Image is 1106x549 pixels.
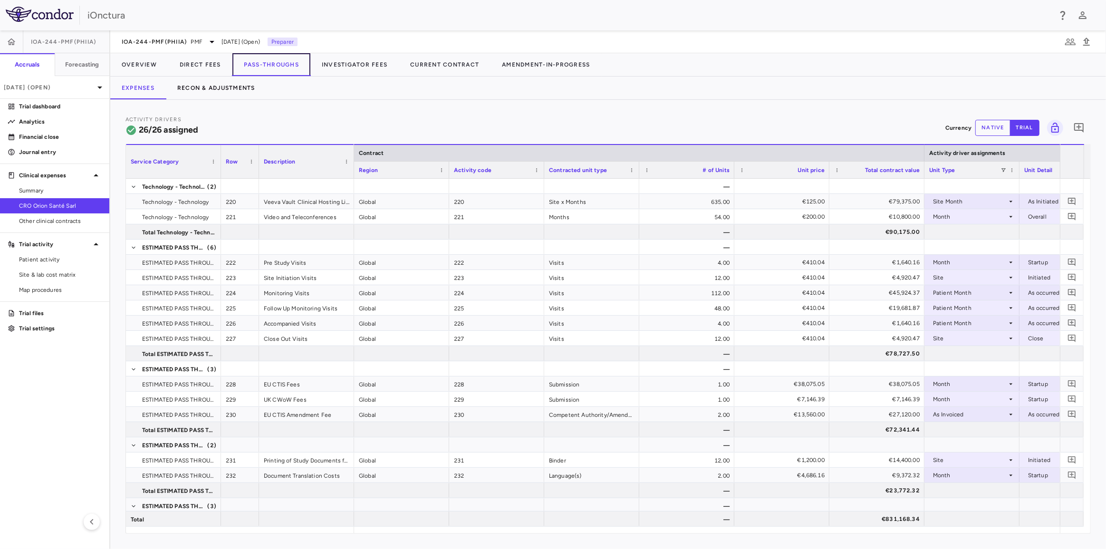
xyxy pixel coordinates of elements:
span: Activity driver assignments [929,150,1005,156]
div: Global [354,376,449,391]
p: Trial activity [19,240,90,249]
span: Total Technology - Technology [142,225,215,240]
button: Add comment [1066,271,1078,284]
button: native [975,120,1010,136]
span: Region [359,167,378,173]
div: Visits [544,285,639,300]
div: 226 [449,316,544,330]
div: 12.00 [639,270,734,285]
button: Investigator Fees [310,53,399,76]
div: Global [354,468,449,482]
div: Startup [1028,376,1102,392]
div: Site Initiation Visits [259,270,354,285]
div: 4.00 [639,255,734,270]
div: — [639,437,734,452]
span: ESTIMATED PASS THROUGH FEES - Miscellaneous Study Materials [142,468,215,483]
div: Follow Up Monitoring Visits [259,300,354,315]
svg: Add comment [1068,288,1077,297]
div: Site Month [933,194,1007,209]
span: Contracted unit type [549,167,607,173]
span: Total ESTIMATED PASS THROUGH FEES - Clinical Monitoring [142,347,215,362]
div: Submission [544,392,639,406]
span: CRO Orion Santé Sarl [19,202,102,210]
span: Unit price [798,167,825,173]
div: Accompanied Visits [259,316,354,330]
span: ESTIMATED PASS THROUGH FEES - Regulatory and Ethics Submissions [142,377,215,392]
div: As Initiated [1028,194,1102,209]
div: Month [933,468,1007,483]
svg: Add comment [1068,471,1077,480]
div: 228 [221,376,259,391]
div: Visits [544,316,639,330]
div: 231 [449,453,544,467]
div: Global [354,453,449,467]
div: Global [354,194,449,209]
div: Binder [544,453,639,467]
svg: Add comment [1068,273,1077,282]
h6: Forecasting [65,60,99,69]
div: Initiated [1028,453,1102,468]
div: — [639,422,734,437]
span: Technology - Technology [142,194,209,210]
div: €38,075.05 [838,376,920,392]
div: €9,372.32 [838,468,920,483]
div: Global [354,407,449,422]
span: ESTIMATED PASS THROUGH FEES - Clinical Monitoring [142,316,215,331]
div: 225 [221,300,259,315]
span: Unit Detail [1024,167,1053,173]
button: Add comment [1066,332,1078,345]
button: Add comment [1066,469,1078,482]
div: — [639,361,734,376]
div: €7,146.39 [743,392,825,407]
div: €19,681.87 [838,300,920,316]
span: Technology - Technology [142,179,207,194]
p: Clinical expenses [19,171,90,180]
span: Summary [19,186,102,195]
span: IOA-244-PMF(PhIIa) [31,38,96,46]
div: — [639,511,734,526]
svg: Add comment [1068,318,1077,327]
div: €4,920.47 [838,331,920,346]
button: Add comment [1066,377,1078,390]
div: 48.00 [639,300,734,315]
button: Add comment [1066,393,1078,405]
div: As Invoiced [933,407,1007,422]
div: 220 [221,194,259,209]
span: ESTIMATED PASS THROUGH FEES - Project Management [142,499,207,514]
div: 222 [449,255,544,270]
div: €4,686.16 [743,468,825,483]
svg: Add comment [1068,334,1077,343]
div: €410.04 [743,270,825,285]
span: Other clinical contracts [19,217,102,225]
span: ESTIMATED PASS THROUGH FEES - Clinical Monitoring [142,286,215,301]
div: Initiated [1028,270,1102,285]
button: Amendment-In-Progress [490,53,601,76]
div: 112.00 [639,285,734,300]
div: Visits [544,270,639,285]
svg: Add comment [1068,258,1077,267]
div: Patient Month [933,300,1007,316]
div: Global [354,331,449,346]
div: €410.04 [743,300,825,316]
button: Add comment [1066,195,1078,208]
p: Financial close [19,133,102,141]
span: ESTIMATED PASS THROUGH FEES - Clinical Monitoring [142,255,215,270]
svg: Add comment [1068,379,1077,388]
div: 2.00 [639,407,734,422]
div: Veeva Vault Clinical Hosting License [259,194,354,209]
div: 4.00 [639,316,734,330]
div: €78,727.50 [838,346,920,361]
div: 12.00 [639,331,734,346]
svg: Add comment [1068,303,1077,312]
div: €10,800.00 [838,209,920,224]
div: €200.00 [743,209,825,224]
p: Currency [945,124,971,132]
div: Global [354,285,449,300]
div: Printing of Study Documents for Sites [259,453,354,467]
p: Analytics [19,117,102,126]
div: Patient Month [933,316,1007,331]
button: Add comment [1066,286,1078,299]
span: You do not have permission to lock or unlock grids [1043,120,1063,136]
div: Competent Authority/Amendment [544,407,639,422]
button: Overview [110,53,168,76]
